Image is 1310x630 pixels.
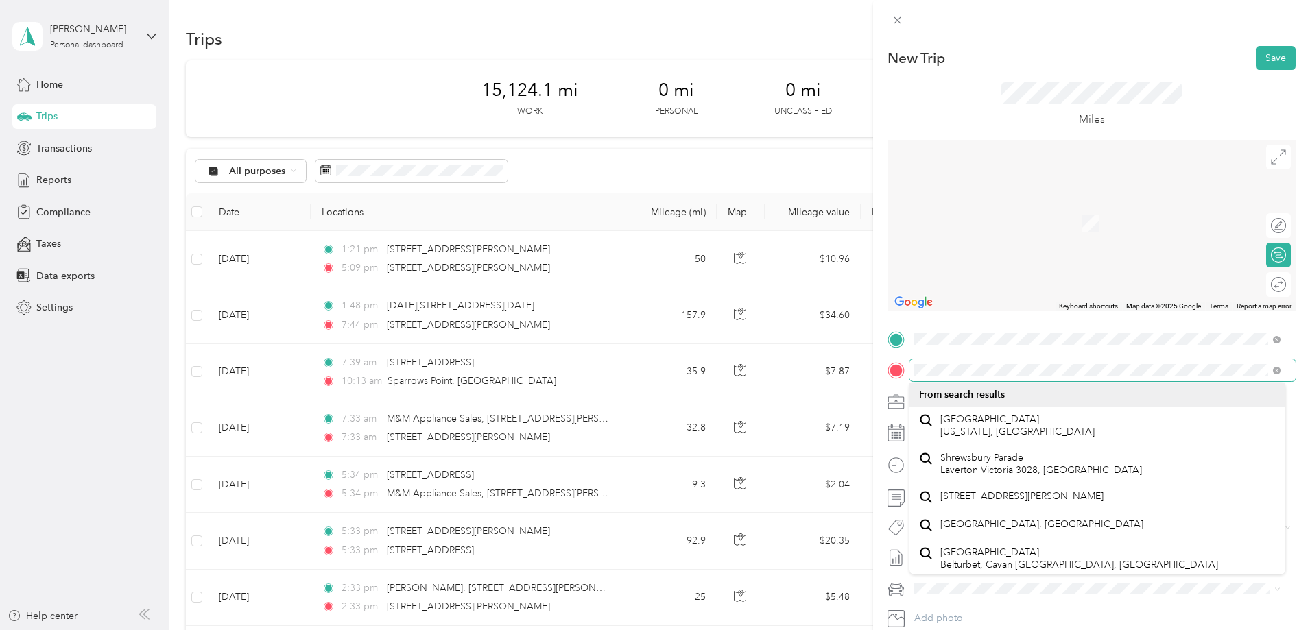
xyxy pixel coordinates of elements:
iframe: Everlance-gr Chat Button Frame [1233,553,1310,630]
button: Add photo [909,609,1296,628]
span: [GEOGRAPHIC_DATA], [GEOGRAPHIC_DATA] [940,518,1143,531]
button: Save [1256,46,1296,70]
span: [GEOGRAPHIC_DATA] [US_STATE], [GEOGRAPHIC_DATA] [940,413,1095,437]
img: Google [891,293,936,311]
span: Map data ©2025 Google [1126,302,1201,310]
span: From search results [919,389,1005,400]
p: Miles [1079,111,1105,128]
span: [STREET_ADDRESS][PERSON_NAME] [940,490,1104,502]
a: Open this area in Google Maps (opens a new window) [891,293,936,311]
a: Report a map error [1237,302,1291,310]
a: Terms (opens in new tab) [1209,302,1228,310]
p: New Trip [888,49,945,68]
span: Shrewsbury Parade Laverton Victoria 3028, [GEOGRAPHIC_DATA] [940,452,1142,476]
button: Keyboard shortcuts [1059,302,1118,311]
span: [GEOGRAPHIC_DATA] Belturbet, Cavan [GEOGRAPHIC_DATA], [GEOGRAPHIC_DATA] [940,546,1218,570]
